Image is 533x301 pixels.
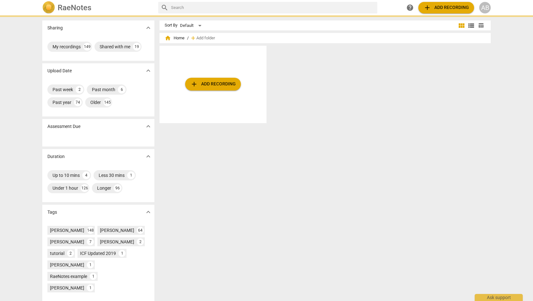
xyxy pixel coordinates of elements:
span: Add recording [423,4,469,12]
div: ICF Updated 2019 [80,250,116,257]
div: 6 [118,86,126,93]
button: Show more [143,23,153,33]
div: Ask support [475,294,523,301]
div: [PERSON_NAME] [50,239,84,245]
span: add [190,80,198,88]
div: 148 [87,227,94,234]
div: 145 [103,99,111,106]
div: RaeNotes example [50,273,87,280]
div: My recordings [53,44,81,50]
div: 126 [81,184,88,192]
div: Shared with me [100,44,130,50]
div: Default [180,20,204,31]
button: AB [479,2,491,13]
div: 149 [83,43,91,51]
div: Under 1 hour [53,185,78,191]
div: Past month [92,86,115,93]
div: 1 [87,261,94,268]
div: 2 [67,250,74,257]
div: 4 [82,171,90,179]
span: add [190,35,196,41]
a: LogoRaeNotes [42,1,153,14]
div: 2 [137,238,144,245]
div: [PERSON_NAME] [50,285,84,291]
div: 1 [119,250,126,257]
span: Home [165,35,184,41]
span: Add folder [196,36,215,41]
span: view_list [467,22,475,29]
div: Past week [53,86,73,93]
span: table_chart [478,22,484,28]
div: tutorial [50,250,64,257]
div: 19 [133,43,141,51]
span: expand_more [144,67,152,75]
div: 1 [127,171,135,179]
div: Older [90,99,101,106]
div: 1 [90,273,97,280]
button: Table view [476,21,486,30]
span: expand_more [144,123,152,130]
button: Show more [143,152,153,161]
span: expand_more [144,24,152,32]
div: [PERSON_NAME] [50,262,84,268]
span: Add recording [190,80,236,88]
span: add [423,4,431,12]
input: Search [171,3,375,13]
button: Tile view [457,21,466,30]
span: expand_more [144,153,152,160]
div: 1 [87,284,94,291]
span: search [161,4,168,12]
h2: RaeNotes [58,3,91,12]
p: Assessment Due [47,123,80,130]
img: Logo [42,1,55,14]
div: 7 [87,238,94,245]
a: Help [404,2,416,13]
div: Sort By [165,23,177,28]
div: 2 [76,86,83,93]
div: [PERSON_NAME] [100,239,134,245]
div: Up to 10 mins [53,172,80,178]
div: Less 30 mins [99,172,125,178]
p: Upload Date [47,67,72,74]
div: Longer [97,185,111,191]
span: view_module [458,22,465,29]
span: home [165,35,171,41]
span: help [406,4,414,12]
div: [PERSON_NAME] [100,227,134,234]
button: Show more [143,66,153,75]
p: Sharing [47,25,63,31]
p: Tags [47,209,57,216]
div: 64 [137,227,144,234]
button: Show more [143,207,153,217]
button: List view [466,21,476,30]
div: 96 [114,184,121,192]
button: Upload [418,2,474,13]
span: / [187,36,189,41]
div: [PERSON_NAME] [50,227,84,234]
p: Duration [47,153,65,160]
button: Upload [185,78,241,91]
div: Past year [53,99,71,106]
span: expand_more [144,208,152,216]
div: 74 [74,99,82,106]
button: Show more [143,122,153,131]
